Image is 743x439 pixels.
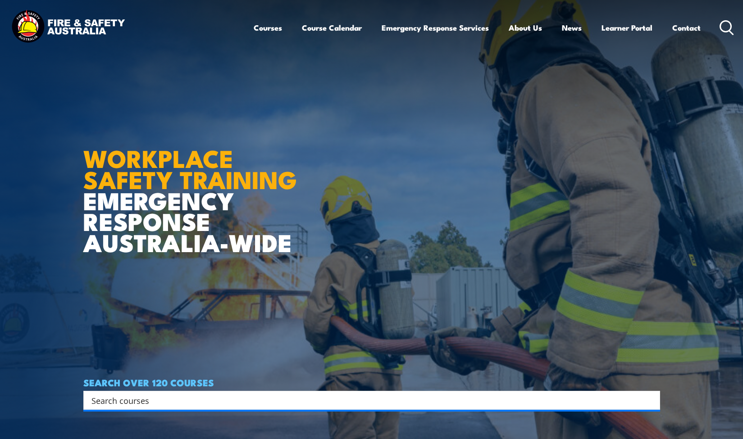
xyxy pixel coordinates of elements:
h4: SEARCH OVER 120 COURSES [83,377,660,387]
input: Search input [91,394,640,407]
button: Search magnifier button [644,394,657,407]
a: Courses [254,16,282,40]
form: Search form [93,394,642,407]
strong: WORKPLACE SAFETY TRAINING [83,139,297,197]
a: News [562,16,582,40]
a: Learner Portal [602,16,652,40]
a: About Us [509,16,542,40]
a: Course Calendar [302,16,362,40]
h1: EMERGENCY RESPONSE AUSTRALIA-WIDE [83,125,304,253]
a: Contact [672,16,701,40]
a: Emergency Response Services [382,16,489,40]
